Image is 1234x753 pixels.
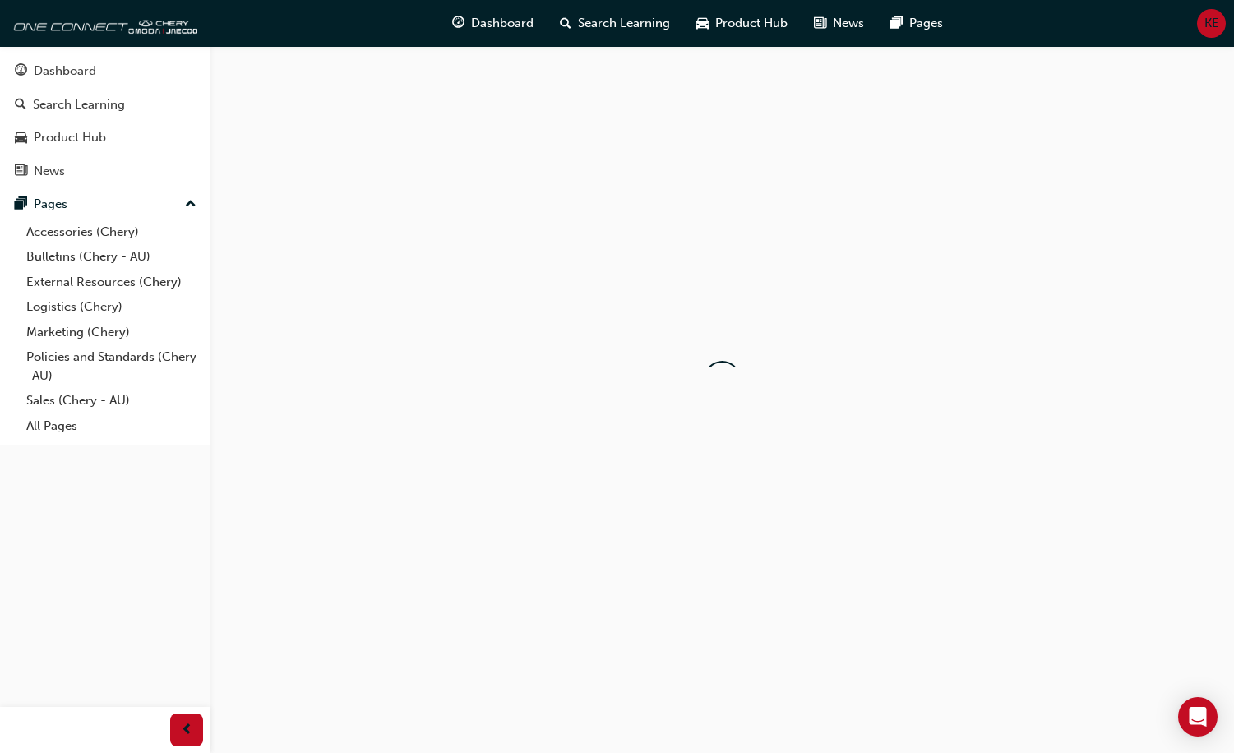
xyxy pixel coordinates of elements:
span: car-icon [15,131,27,146]
a: Product Hub [7,122,203,153]
div: News [34,162,65,181]
a: News [7,156,203,187]
span: guage-icon [15,64,27,79]
span: search-icon [15,98,26,113]
a: news-iconNews [801,7,877,40]
span: Search Learning [578,14,670,33]
div: Dashboard [34,62,96,81]
button: Pages [7,189,203,219]
a: All Pages [20,413,203,439]
span: car-icon [696,13,709,34]
a: Accessories (Chery) [20,219,203,245]
div: Product Hub [34,128,106,147]
a: Marketing (Chery) [20,320,203,345]
span: Pages [909,14,943,33]
div: Pages [34,195,67,214]
a: search-iconSearch Learning [547,7,683,40]
span: search-icon [560,13,571,34]
span: pages-icon [15,197,27,212]
span: news-icon [814,13,826,34]
a: Policies and Standards (Chery -AU) [20,344,203,388]
span: up-icon [185,194,196,215]
button: KE [1197,9,1226,38]
a: pages-iconPages [877,7,956,40]
a: car-iconProduct Hub [683,7,801,40]
div: Search Learning [33,95,125,114]
span: Dashboard [471,14,534,33]
a: Logistics (Chery) [20,294,203,320]
a: guage-iconDashboard [439,7,547,40]
span: News [833,14,864,33]
span: guage-icon [452,13,464,34]
div: Open Intercom Messenger [1178,697,1218,737]
a: Search Learning [7,90,203,120]
img: oneconnect [8,7,197,39]
button: DashboardSearch LearningProduct HubNews [7,53,203,189]
span: news-icon [15,164,27,179]
span: prev-icon [181,720,193,741]
a: Sales (Chery - AU) [20,388,203,413]
span: KE [1204,14,1219,33]
span: pages-icon [890,13,903,34]
a: Bulletins (Chery - AU) [20,244,203,270]
a: Dashboard [7,56,203,86]
a: External Resources (Chery) [20,270,203,295]
span: Product Hub [715,14,788,33]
